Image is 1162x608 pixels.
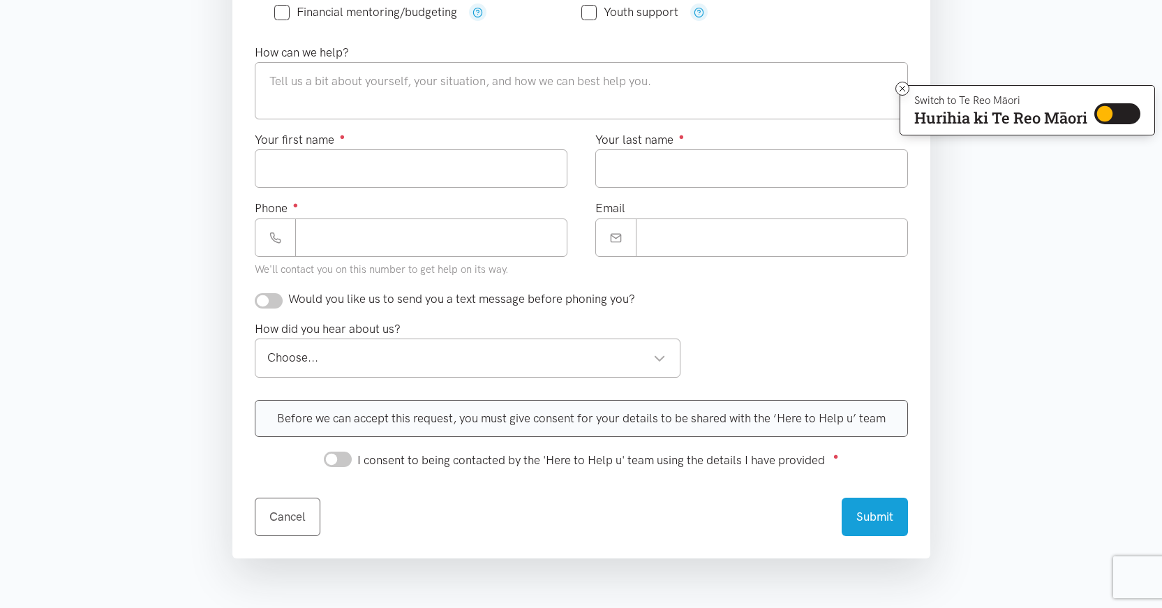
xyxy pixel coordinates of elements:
[255,131,345,149] label: Your first name
[595,131,685,149] label: Your last name
[581,6,678,18] label: Youth support
[255,498,320,536] a: Cancel
[288,292,635,306] span: Would you like us to send you a text message before phoning you?
[255,320,401,339] label: How did you hear about us?
[295,218,567,257] input: Phone number
[274,6,457,18] label: Financial mentoring/budgeting
[340,131,345,142] sup: ●
[357,453,825,467] span: I consent to being contacted by the 'Here to Help u' team using the details I have provided
[255,400,908,437] div: Before we can accept this request, you must give consent for your details to be shared with the ‘...
[255,263,509,276] small: We'll contact you on this number to get help on its way.
[679,131,685,142] sup: ●
[636,218,908,257] input: Email
[267,348,666,367] div: Choose...
[255,199,299,218] label: Phone
[293,200,299,210] sup: ●
[255,43,349,62] label: How can we help?
[842,498,908,536] button: Submit
[914,96,1087,105] p: Switch to Te Reo Māori
[914,112,1087,124] p: Hurihia ki Te Reo Māori
[595,199,625,218] label: Email
[833,451,839,461] sup: ●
